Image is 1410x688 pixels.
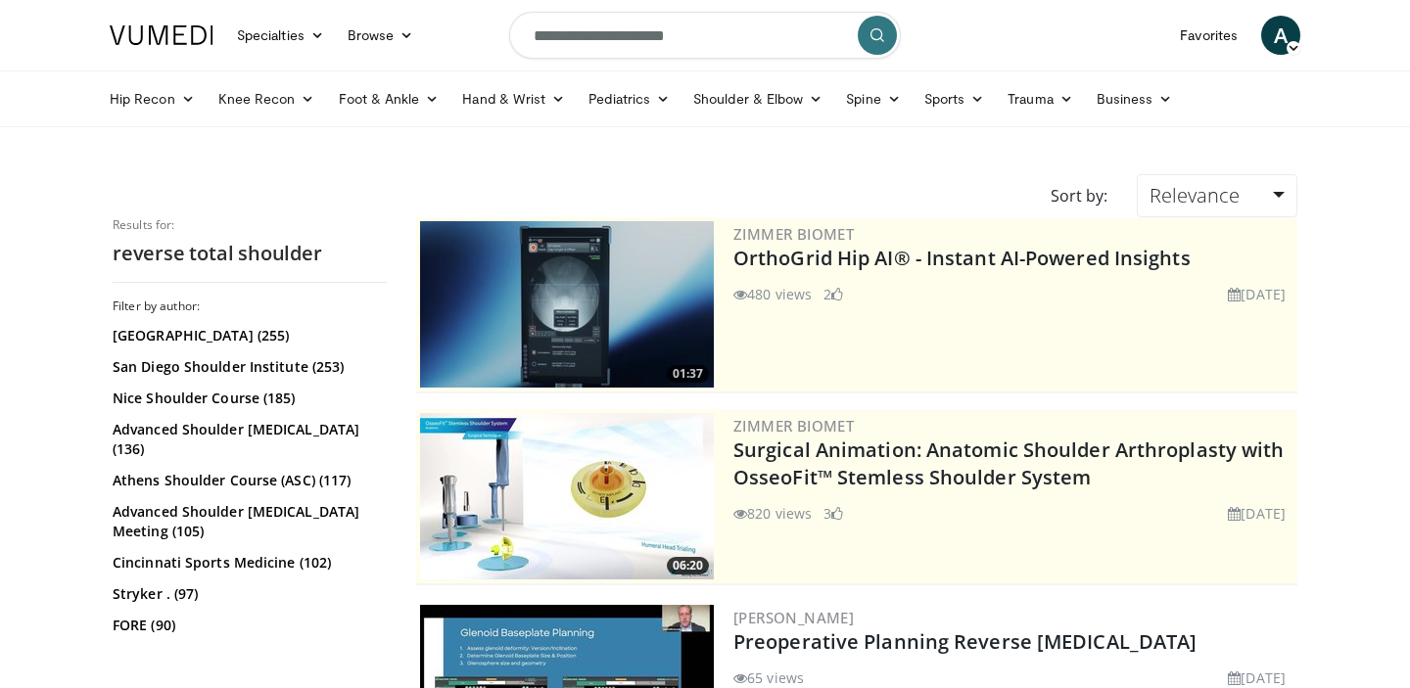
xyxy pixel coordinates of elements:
h2: reverse total shoulder [113,241,387,266]
a: Favorites [1168,16,1249,55]
a: Cincinnati Sports Medicine (102) [113,553,382,573]
a: Hand & Wrist [450,79,577,118]
a: Advanced Shoulder [MEDICAL_DATA] (136) [113,420,382,459]
img: 51d03d7b-a4ba-45b7-9f92-2bfbd1feacc3.300x170_q85_crop-smart_upscale.jpg [420,221,714,388]
a: Surgical Animation: Anatomic Shoulder Arthroplasty with OsseoFit™ Stemless Shoulder System [733,436,1285,490]
a: Business [1085,79,1185,118]
img: 84e7f812-2061-4fff-86f6-cdff29f66ef4.300x170_q85_crop-smart_upscale.jpg [420,413,714,579]
a: Advanced Shoulder [MEDICAL_DATA] Meeting (105) [113,502,382,541]
h3: Filter by author: [113,298,387,314]
a: Knee Recon [207,79,327,118]
li: 2 [823,284,843,304]
a: Browse [336,16,426,55]
li: 3 [823,503,843,524]
p: Results for: [113,217,387,233]
a: Relevance [1137,174,1297,217]
a: Hip Recon [98,79,207,118]
li: 820 views [733,503,812,524]
a: Athens Shoulder Course (ASC) (117) [113,471,382,490]
a: Foot & Ankle [327,79,451,118]
a: 06:20 [420,413,714,579]
a: Preoperative Planning Reverse [MEDICAL_DATA] [733,628,1197,655]
li: 480 views [733,284,812,304]
span: 06:20 [667,557,709,574]
a: Trauma [996,79,1085,118]
a: [PERSON_NAME] [733,608,854,627]
a: San Diego Shoulder Institute (253) [113,357,382,377]
div: Sort by: [1036,174,1122,217]
input: Search topics, interventions [509,12,901,59]
span: Relevance [1150,182,1240,208]
a: Stryker . (97) [113,584,382,604]
a: OrthoGrid Hip AI® - Instant AI-Powered Insights [733,245,1191,271]
a: A [1261,16,1300,55]
a: Spine [834,79,912,118]
a: Specialties [225,16,336,55]
img: VuMedi Logo [110,25,213,45]
li: 65 views [733,667,804,688]
a: Shoulder & Elbow [681,79,834,118]
a: [GEOGRAPHIC_DATA] (255) [113,326,382,345]
a: Zimmer Biomet [733,416,854,436]
a: Sports [913,79,997,118]
a: Zimmer Biomet [733,224,854,244]
a: Pediatrics [577,79,681,118]
a: Nice Shoulder Course (185) [113,389,382,408]
a: FORE (90) [113,616,382,635]
span: 01:37 [667,365,709,383]
li: [DATE] [1228,503,1286,524]
li: [DATE] [1228,284,1286,304]
li: [DATE] [1228,667,1286,688]
a: 01:37 [420,221,714,388]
